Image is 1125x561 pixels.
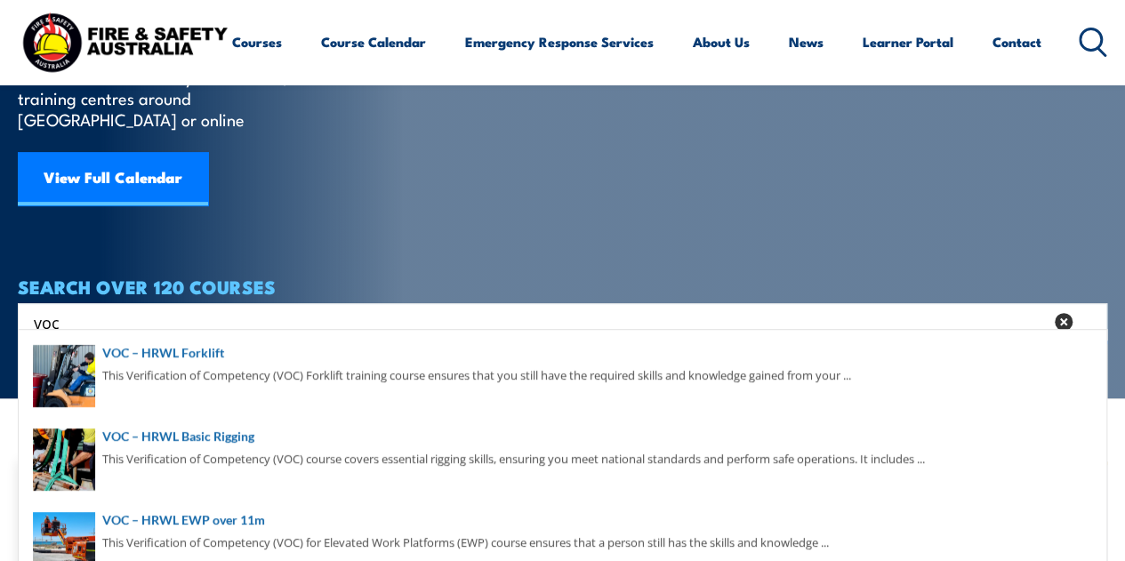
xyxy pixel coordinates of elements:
a: Contact [992,20,1041,63]
input: Search input [34,309,1043,335]
a: VOC – HRWL Forklift [33,343,1092,363]
p: Find a course thats right for you and your team. We can train on your worksite, in our training c... [18,44,342,130]
h4: SEARCH OVER 120 COURSES [18,276,1107,296]
a: View Full Calendar [18,152,208,205]
a: News [789,20,824,63]
button: Search magnifier button [1076,309,1101,334]
a: Course Calendar [321,20,426,63]
a: VOC – HRWL Basic Rigging [33,427,1092,446]
a: Learner Portal [863,20,953,63]
a: VOC – HRWL EWP over 11m [33,510,1092,530]
a: About Us [693,20,750,63]
a: Courses [232,20,282,63]
form: Search form [37,309,1047,334]
a: Emergency Response Services [465,20,654,63]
